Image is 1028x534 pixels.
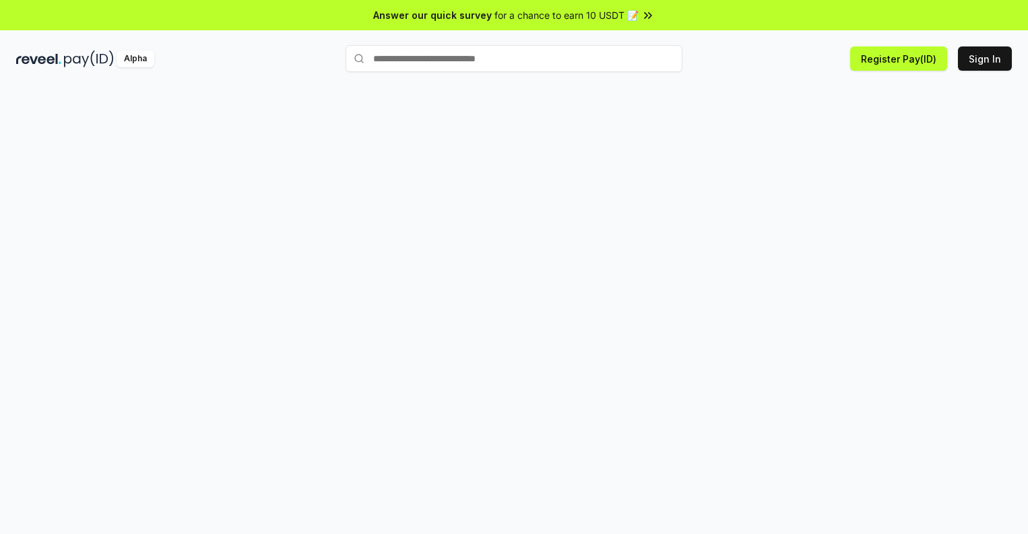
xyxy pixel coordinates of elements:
[117,51,154,67] div: Alpha
[373,8,492,22] span: Answer our quick survey
[850,46,947,71] button: Register Pay(ID)
[64,51,114,67] img: pay_id
[494,8,639,22] span: for a chance to earn 10 USDT 📝
[16,51,61,67] img: reveel_dark
[958,46,1012,71] button: Sign In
